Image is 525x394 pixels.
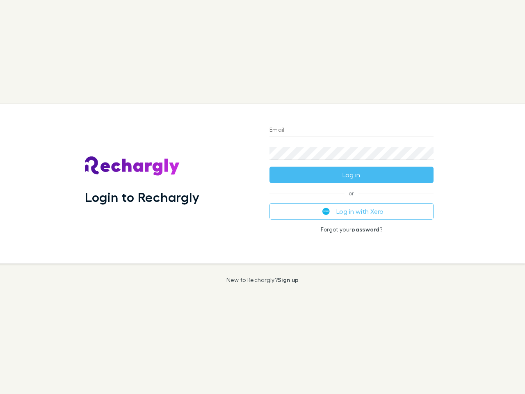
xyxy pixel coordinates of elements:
p: New to Rechargly? [226,277,299,283]
h1: Login to Rechargly [85,189,199,205]
button: Log in [269,167,434,183]
button: Log in with Xero [269,203,434,220]
img: Xero's logo [322,208,330,215]
a: password [352,226,379,233]
p: Forgot your ? [269,226,434,233]
a: Sign up [278,276,299,283]
img: Rechargly's Logo [85,156,180,176]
